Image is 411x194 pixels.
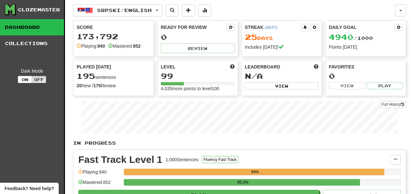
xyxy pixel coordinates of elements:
div: Includes [DATE]! [245,44,319,50]
span: 25 [245,32,257,42]
div: 0 [161,33,235,41]
span: This week in points, UTC [314,64,318,70]
span: Level [161,64,175,70]
button: Add sentence to collection [182,4,195,17]
strong: 175 [93,83,101,88]
a: Full History [379,101,406,108]
div: Streak [245,24,302,30]
span: 195 [77,71,95,80]
span: / 1000 [329,35,373,41]
span: N/A [245,71,263,80]
div: Clozemaster [18,6,60,13]
span: Score more points to level up [230,64,235,70]
span: Srpski / English [97,7,152,13]
p: In Progress [73,140,406,146]
div: 1,000 Sentences [166,156,199,163]
div: Score [77,24,150,30]
div: Favorites [329,64,403,70]
strong: 20 [77,83,82,88]
div: 99 [161,72,235,80]
div: New / Review [77,82,150,89]
div: Day s [245,33,319,42]
span: 4940 [329,32,353,42]
button: Off [32,76,46,83]
span: Played [DATE] [77,64,111,70]
div: Ready for Review [161,24,227,30]
div: Playing: 940 [78,169,121,179]
div: 0 [329,72,403,80]
div: Fast Track Level 1 [78,155,162,164]
button: Srpski/English [73,4,162,17]
a: (AEST) [265,25,277,30]
div: Playing: [77,43,105,49]
div: 94% [126,169,384,175]
strong: 852 [133,43,140,49]
button: View [329,82,365,89]
button: On [18,76,32,83]
span: Open feedback widget [5,185,54,192]
button: Review [161,43,235,53]
button: Fluency Fast Track [202,156,238,163]
div: 4,035 more points to level 100 [161,85,235,92]
div: Points [DATE] [329,44,403,50]
div: Dark Mode [5,68,59,74]
strong: 940 [97,43,105,49]
div: 85.2% [126,179,360,186]
button: Play [366,82,403,89]
div: sentences [77,72,150,80]
button: More stats [198,4,211,17]
button: View [245,82,319,90]
div: 173,792 [77,32,150,41]
button: Search sentences [166,4,179,17]
span: Leaderboard [245,64,280,70]
div: Daily Goal [329,24,395,31]
div: Mastered: 852 [78,179,121,190]
div: Mastered: [108,43,141,49]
